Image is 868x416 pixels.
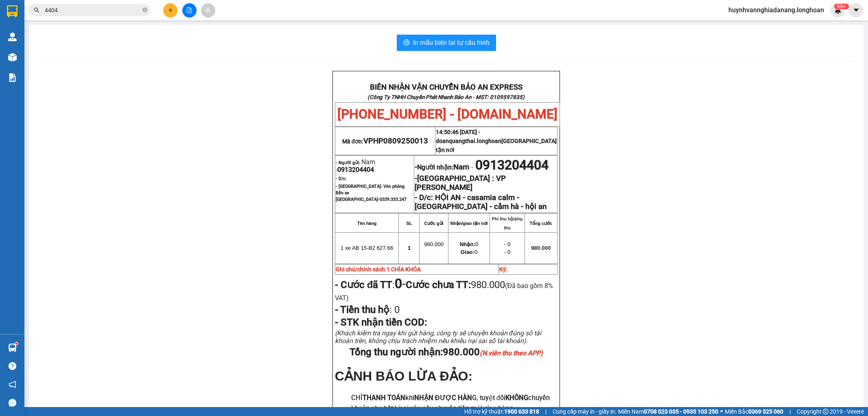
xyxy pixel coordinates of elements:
[168,7,173,13] span: plus
[380,197,407,202] span: 0339.333.247
[504,241,511,247] span: - 0
[142,7,147,12] span: close-circle
[464,407,539,416] span: Hỗ trợ kỹ thuật:
[335,279,406,291] span: :
[397,35,496,51] button: printerIn mẫu biên lai tự cấu hình
[335,304,400,315] span: :
[201,3,215,18] button: aim
[748,408,783,415] strong: 0369 525 060
[460,241,475,247] strong: Nhận:
[408,245,411,251] span: 1
[436,129,557,153] span: 14:50:46 [DATE] -
[395,276,406,291] span: -
[461,249,477,255] span: 0
[618,407,718,416] span: Miền Nam
[336,266,421,273] strong: Ghi chú/chính sách:
[9,362,16,370] span: question-circle
[424,221,443,226] strong: Cước gửi
[480,349,543,357] em: (N.viên thu theo APP)
[9,399,16,407] span: message
[722,5,831,15] span: huynhvannghiadanang.longhoan
[553,407,616,416] span: Cung cấp máy in - giấy in:
[335,329,541,345] span: (Khách kiểm tra ngay khi gửi hàng, công ty sẽ chuyển khoản đúng số tài khoản trên, không chịu trá...
[849,3,863,18] button: caret-down
[335,369,472,383] span: CẢNH BÁO LỪA ĐẢO:
[504,249,511,255] span: - 0
[453,163,469,172] span: Nam
[504,408,539,415] strong: 1900 633 818
[414,394,472,402] strong: NHẬN ĐƯỢC HÀN
[7,5,17,18] img: logo-vxr
[450,221,488,226] strong: Nhận/giao tận nơi
[336,184,407,202] span: - [GEOGRAPHIC_DATA]: Văn phòng Bến xe [GEOGRAPHIC_DATA]-
[342,138,429,145] span: Mã đơn:
[406,279,471,291] strong: Cước chưa TT:
[370,83,523,92] strong: BIÊN NHẬN VẬN CHUYỂN BẢO AN EXPRESS
[415,163,469,172] strong: -
[341,245,394,251] span: 1 xe AB 15-B2 627.66
[337,106,558,122] span: [PHONE_NUMBER] - [DOMAIN_NAME]
[337,166,374,174] span: 0913204404
[505,394,528,402] strong: KHÔNG
[34,7,39,13] span: search
[15,342,18,345] sup: 1
[8,53,17,62] img: warehouse-icon
[720,410,723,413] span: ⚪️
[45,6,141,15] input: Tìm tên, số ĐT hoặc mã đơn
[142,7,147,14] span: close-circle
[424,241,444,247] span: 980.000
[163,3,177,18] button: plus
[834,7,842,14] img: icon-new-feature
[392,304,400,315] span: 0
[182,3,197,18] button: file-add
[417,163,469,171] span: Người nhận:
[415,174,506,192] span: [GEOGRAPHIC_DATA] : VP [PERSON_NAME]
[725,407,783,416] span: Miền Bắc
[335,282,553,302] span: (Đã bao gồm 8% VAT)
[336,160,360,165] strong: - Người gửi:
[186,7,192,13] span: file-add
[415,193,547,211] strong: HỘI AN - casamia calm - [GEOGRAPHIC_DATA] - cẩm hà - hội an
[363,394,405,402] strong: THANH TOÁN
[8,33,17,41] img: warehouse-icon
[853,7,860,14] span: caret-down
[363,136,428,145] span: VPHP0809250013
[335,317,427,328] span: - STK nhận tiền COD:
[357,221,376,226] strong: Tên hàng
[644,408,718,415] strong: 0708 023 035 - 0935 103 250
[407,221,412,226] strong: SL
[461,249,474,255] strong: Giao:
[395,276,402,291] strong: 0
[530,221,552,226] strong: Tổng cước
[335,304,389,315] strong: - Tiền thu hộ
[9,381,16,388] span: notification
[469,163,475,171] span: -
[335,279,393,291] strong: - Cước đã TT
[834,4,849,9] sup: 489
[336,158,375,174] span: Nam -
[499,266,507,273] strong: Ký:
[350,346,543,358] span: Tổng thu người nhận:
[8,73,17,82] img: solution-icon
[436,138,557,153] span: doanquangthai.longhoan
[367,94,525,100] strong: (Công Ty TNHH Chuyển Phát Nhanh Bảo An - MST: 0109597835)
[387,266,421,273] span: 1 CHÌA KHÓA
[351,393,558,414] h3: CHỈ khi G, tuyệt đối chuyển khoản cho bất kỳ ai yêu cầu chuyển tiền mới giao hàng.
[475,157,549,173] span: 0913204404
[415,174,506,192] strong: -
[492,216,523,230] strong: Phí thu hộ/phụ thu
[545,407,547,416] span: |
[436,138,557,153] span: [GEOGRAPHIC_DATA] tận nơi
[413,37,490,48] span: In mẫu biên lai tự cấu hình
[443,346,543,358] span: 980.000
[8,343,17,352] img: warehouse-icon
[823,409,829,414] span: copyright
[531,245,551,251] span: 980.000
[460,241,479,247] span: 0
[336,176,347,181] strong: - D/c:
[403,39,410,47] span: printer
[415,193,433,202] strong: - D/c:
[205,7,211,13] span: aim
[789,407,791,416] span: |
